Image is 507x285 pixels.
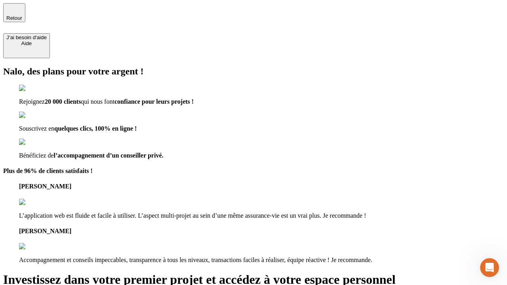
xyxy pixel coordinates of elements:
span: l’accompagnement d’un conseiller privé. [54,152,164,159]
img: checkmark [19,85,53,92]
span: confiance pour leurs projets ! [114,98,194,105]
span: 20 000 clients [45,98,81,105]
div: Aide [6,40,47,46]
p: L’application web est fluide et facile à utiliser. L’aspect multi-projet au sein d’une même assur... [19,212,504,219]
img: checkmark [19,112,53,119]
button: J’ai besoin d'aideAide [3,33,50,58]
iframe: Intercom live chat [480,258,499,277]
span: quelques clics, 100% en ligne ! [54,125,137,132]
h4: [PERSON_NAME] [19,183,504,190]
h4: Plus de 96% de clients satisfaits ! [3,167,504,175]
h4: [PERSON_NAME] [19,228,504,235]
span: Souscrivez en [19,125,54,132]
img: reviews stars [19,199,58,206]
span: Retour [6,15,22,21]
span: Bénéficiez de [19,152,54,159]
img: checkmark [19,139,53,146]
p: Accompagnement et conseils impeccables, transparence à tous les niveaux, transactions faciles à r... [19,256,504,264]
button: Retour [3,3,25,22]
span: qui nous font [81,98,114,105]
h2: Nalo, des plans pour votre argent ! [3,66,504,77]
span: Rejoignez [19,98,45,105]
div: J’ai besoin d'aide [6,34,47,40]
img: reviews stars [19,243,58,250]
